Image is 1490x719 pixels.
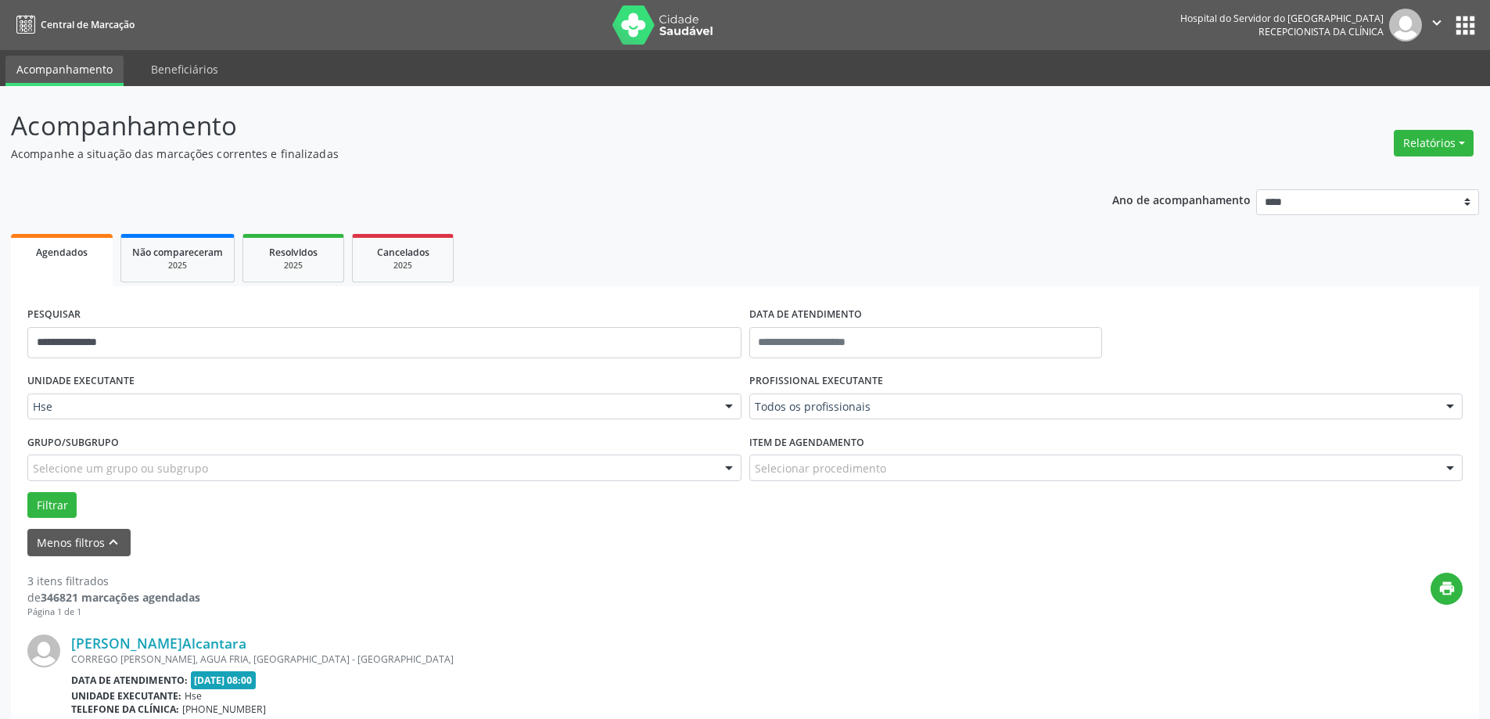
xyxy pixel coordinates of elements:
b: Unidade executante: [71,689,181,703]
i:  [1428,14,1445,31]
div: CORREGO [PERSON_NAME], AGUA FRIA, [GEOGRAPHIC_DATA] - [GEOGRAPHIC_DATA] [71,652,1228,666]
div: de [27,589,200,606]
p: Acompanhe a situação das marcações correntes e finalizadas [11,146,1039,162]
div: 2025 [254,260,332,271]
button: print [1431,573,1463,605]
img: img [27,635,60,667]
a: Beneficiários [140,56,229,83]
div: Página 1 de 1 [27,606,200,619]
button: apps [1452,12,1479,39]
label: DATA DE ATENDIMENTO [749,303,862,327]
div: 2025 [364,260,442,271]
span: Recepcionista da clínica [1258,25,1384,38]
span: Central de Marcação [41,18,135,31]
a: Acompanhamento [5,56,124,86]
button: Menos filtroskeyboard_arrow_up [27,529,131,556]
i: keyboard_arrow_up [105,534,122,551]
button:  [1422,9,1452,41]
span: Agendados [36,246,88,259]
span: Cancelados [377,246,429,259]
button: Relatórios [1394,130,1474,156]
label: PESQUISAR [27,303,81,327]
span: Selecione um grupo ou subgrupo [33,460,208,476]
strong: 346821 marcações agendadas [41,590,200,605]
a: Central de Marcação [11,12,135,38]
span: Hse [33,399,709,415]
span: [PHONE_NUMBER] [182,703,266,716]
div: 3 itens filtrados [27,573,200,589]
span: Todos os profissionais [755,399,1431,415]
p: Acompanhamento [11,106,1039,146]
i: print [1438,580,1456,597]
div: Hospital do Servidor do [GEOGRAPHIC_DATA] [1180,12,1384,25]
span: Selecionar procedimento [755,460,886,476]
label: Grupo/Subgrupo [27,430,119,455]
img: img [1389,9,1422,41]
label: UNIDADE EXECUTANTE [27,369,135,394]
span: Hse [185,689,202,703]
span: Resolvidos [269,246,318,259]
a: [PERSON_NAME]Alcantara [71,635,246,652]
label: Item de agendamento [749,430,864,455]
b: Data de atendimento: [71,674,188,687]
label: PROFISSIONAL EXECUTANTE [749,369,883,394]
span: Não compareceram [132,246,223,259]
div: 2025 [132,260,223,271]
span: [DATE] 08:00 [191,671,257,689]
p: Ano de acompanhamento [1112,189,1251,209]
button: Filtrar [27,492,77,519]
b: Telefone da clínica: [71,703,179,716]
